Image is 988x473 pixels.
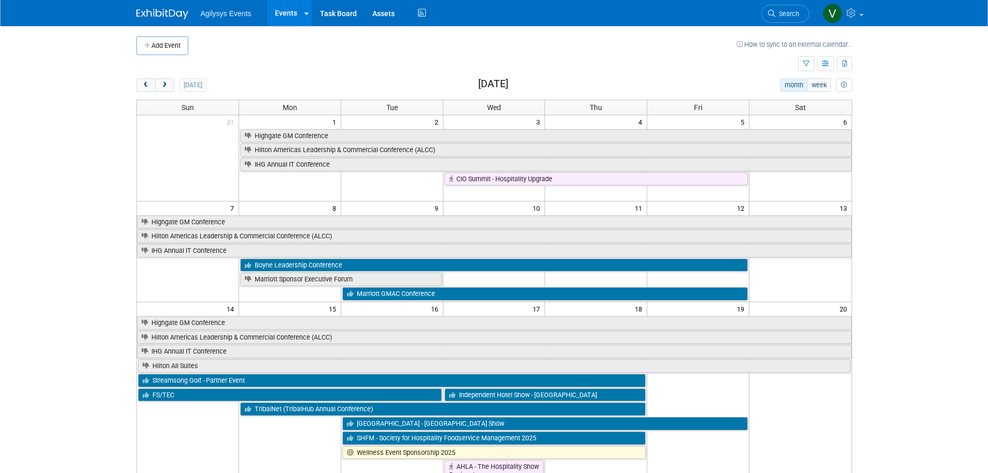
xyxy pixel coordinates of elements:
[240,143,852,157] a: Hilton Americas Leadership & Commercial Conference (ALCC)
[342,417,748,430] a: [GEOGRAPHIC_DATA] - [GEOGRAPHIC_DATA] Show
[226,115,239,128] span: 31
[444,172,748,186] a: CIO Summit - Hospitality Upgrade
[434,115,443,128] span: 2
[775,10,799,18] span: Search
[532,201,545,214] span: 10
[240,273,442,286] a: Marriott Sponsor Executive Forum
[532,302,545,315] span: 17
[736,302,749,315] span: 19
[240,129,852,143] a: Highgate GM Conference
[137,229,852,243] a: Hilton Americas Leadership & Commercial Conference (ALCC)
[137,345,852,358] a: IHG Annual IT Conference
[226,302,239,315] span: 14
[637,115,647,128] span: 4
[478,78,508,90] h2: [DATE]
[137,316,852,330] a: Highgate GM Conference
[736,201,749,214] span: 12
[240,259,748,272] a: Boyne Leadership Conference
[487,103,501,112] span: Wed
[179,78,206,92] button: [DATE]
[736,40,852,48] a: How to sync to an external calendar...
[331,115,341,128] span: 1
[590,103,602,112] span: Thu
[331,201,341,214] span: 8
[434,201,443,214] span: 9
[836,78,852,92] button: myCustomButton
[694,103,702,112] span: Fri
[634,302,647,315] span: 18
[182,103,194,112] span: Sun
[229,201,239,214] span: 7
[136,9,188,19] img: ExhibitDay
[136,78,156,92] button: prev
[137,215,852,229] a: Highgate GM Conference
[839,201,852,214] span: 13
[155,78,174,92] button: next
[342,287,748,301] a: Marriott GMAC Conference
[444,388,646,402] a: Independent Hotel Show - [GEOGRAPHIC_DATA]
[386,103,398,112] span: Tue
[137,244,852,258] a: IHG Annual IT Conference
[780,78,808,92] button: month
[342,431,646,445] a: SHFM - Society for Hospitality Foodservice Management 2025
[138,388,442,402] a: FS/TEC
[535,115,545,128] span: 3
[136,36,188,55] button: Add Event
[841,82,847,89] i: Personalize Calendar
[137,331,852,344] a: Hilton Americas Leadership & Commercial Conference (ALCC)
[283,103,297,112] span: Mon
[201,9,252,18] span: Agilysys Events
[430,302,443,315] span: 16
[807,78,831,92] button: week
[328,302,341,315] span: 15
[761,5,809,23] a: Search
[842,115,852,128] span: 6
[138,374,646,387] a: Streamsong Golf - Partner Event
[342,446,646,460] a: Wellness Event Sponsorship 2025
[634,201,647,214] span: 11
[240,402,646,416] a: TribalNet (TribalHub Annual Conference)
[240,158,852,171] a: IHG Annual IT Conference
[795,103,806,112] span: Sat
[839,302,852,315] span: 20
[823,4,842,23] img: Vaitiare Munoz
[740,115,749,128] span: 5
[138,359,851,373] a: Hilton All Suites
